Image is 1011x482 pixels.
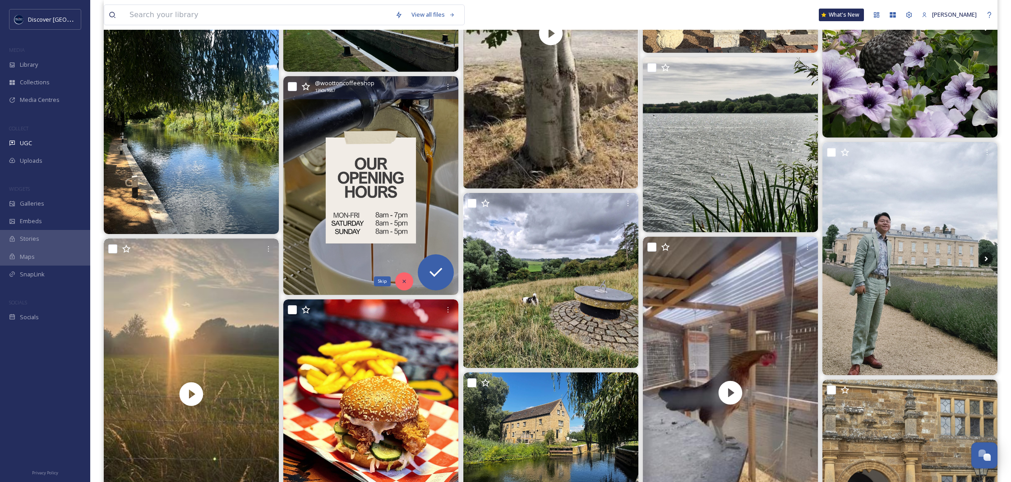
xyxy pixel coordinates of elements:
span: COLLECT [9,125,28,132]
img: Untitled%20design%20%282%29.png [14,15,23,24]
a: View all files [407,6,460,23]
img: The lake sparkling yesterday on our walk. Just right for "something that sparkles" today. #fms_sp... [643,57,818,232]
span: Uploads [20,156,42,165]
span: Maps [20,252,35,261]
img: Happy weekend from Roxy! High up near the church at Wadenhoe on a recent walk. #wadenhoe #northam... [463,193,638,368]
span: UGC [20,139,32,147]
span: @ woottoncoffeeshop [315,79,374,87]
img: just a reminder that we are open 7 days a week from 8am☕️ #northampton #cafe #northamptonshire #n... [283,76,458,295]
span: Galleries [20,199,44,208]
button: Open Chat [971,442,997,468]
span: Socials [20,313,39,321]
span: Embeds [20,217,42,225]
img: August 2025 #summerwalks #oundle #rivernene #summer #blueskies #beautifulcolour #sunshine #reflec... [104,1,279,234]
span: [PERSON_NAME] [932,10,977,18]
span: Library [20,60,38,69]
span: MEDIA [9,46,25,53]
span: 1350 x 1687 [315,87,335,94]
span: Discover [GEOGRAPHIC_DATA] [28,15,110,23]
span: SOCIALS [9,299,27,306]
span: Media Centres [20,96,60,104]
input: Search your library [125,5,391,25]
span: Collections [20,78,50,87]
span: Stories [20,234,39,243]
div: Skip [374,276,391,286]
a: What's New [819,9,864,21]
img: Just another country house trip in July😌 📍: Althorp Estates, Kelmarsh Hall and Gardens, 78 Dernga... [822,142,997,375]
span: Privacy Policy [32,470,58,476]
a: [PERSON_NAME] [917,6,981,23]
span: WIDGETS [9,185,30,192]
a: Privacy Policy [32,467,58,477]
span: SnapLink [20,270,45,279]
